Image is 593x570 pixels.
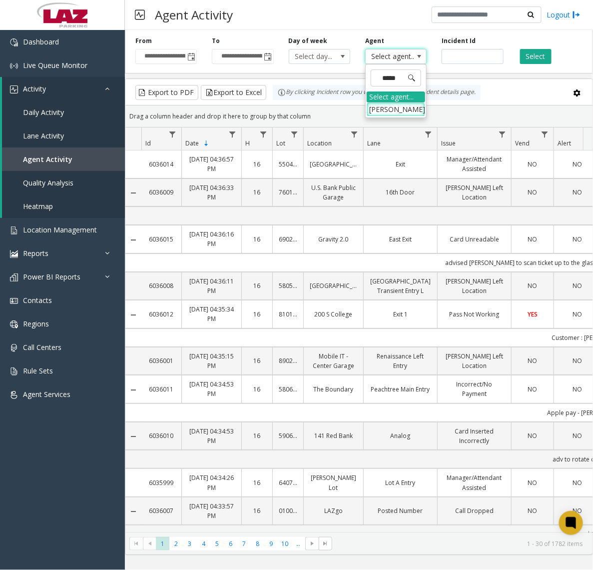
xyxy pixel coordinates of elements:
span: Id [145,139,151,147]
label: To [212,36,220,45]
a: 16 [248,281,266,290]
span: NO [528,281,538,290]
a: 580571 [279,281,297,290]
img: 'icon' [10,62,18,70]
a: Card Inserted Incorrectly [444,426,505,445]
button: Export to Excel [201,85,266,100]
a: 6036015 [147,234,175,244]
a: [DATE] 04:33:57 PM [188,501,235,520]
span: Go to the last page [319,537,332,551]
label: Incident Id [442,36,476,45]
span: Sortable [202,139,210,147]
span: Page 6 [224,537,237,550]
a: NO [518,281,548,290]
button: Select [520,49,552,64]
span: Agent Activity [23,154,72,164]
span: Page 8 [251,537,264,550]
img: 'icon' [10,391,18,399]
a: [DATE] 04:36:16 PM [188,229,235,248]
span: Page 9 [264,537,278,550]
a: Incorrect/No Payment [444,379,505,398]
a: Collapse Details [125,386,141,394]
a: 6036012 [147,309,175,319]
span: NO [528,431,538,440]
a: [PERSON_NAME] Lot [310,473,357,492]
a: U.S. Bank Public Garage [310,183,357,202]
a: 16 [248,384,266,394]
a: [DATE] 04:34:26 PM [188,473,235,492]
a: NO [518,506,548,515]
a: NO [518,356,548,365]
a: 141 Red Bank [310,431,357,440]
a: 6036010 [147,431,175,440]
div: Data table [125,127,593,532]
span: Heatmap [23,201,53,211]
a: YES [518,309,548,319]
a: 690251 [279,234,297,244]
a: [DATE] 04:35:34 PM [188,304,235,323]
span: NO [528,188,538,196]
a: Logout [547,9,581,20]
span: Toggle popup [262,49,273,63]
a: Posted Number [370,506,431,515]
span: Power BI Reports [23,272,80,281]
span: Call Centers [23,342,61,352]
h3: Agent Activity [150,2,238,27]
span: Location [307,139,332,147]
span: H [245,139,250,147]
a: 16 [248,506,266,515]
a: 890201 [279,356,297,365]
a: [PERSON_NAME] Left Location [444,276,505,295]
a: 16 [248,234,266,244]
a: Analog [370,431,431,440]
a: Manager/Attendant Assisted [444,473,505,492]
label: Agent [365,36,384,45]
span: Page 1 [156,537,169,550]
span: Page 5 [210,537,224,550]
img: 'icon' [10,85,18,93]
a: [PERSON_NAME] Left Location [444,183,505,202]
a: Lot A Entry [370,478,431,487]
img: 'icon' [10,38,18,46]
a: [PERSON_NAME] Left Location [444,351,505,370]
a: NO [518,234,548,244]
span: Regions [23,319,49,328]
a: Date Filter Menu [226,127,239,141]
span: NO [528,385,538,393]
a: Issue Filter Menu [496,127,509,141]
span: Go to the next page [308,539,316,547]
a: [GEOGRAPHIC_DATA] Transient Entry L [370,276,431,295]
a: NO [518,478,548,487]
a: Quality Analysis [2,171,125,194]
span: Alert [558,139,571,147]
span: Dashboard [23,37,59,46]
a: Collapse Details [125,236,141,244]
a: Peachtree Main Entry [370,384,431,394]
img: 'icon' [10,250,18,258]
a: The Boundary [310,384,357,394]
label: From [135,36,152,45]
a: 590619 [279,431,297,440]
span: Agent Services [23,389,70,399]
img: 'icon' [10,297,18,305]
a: 6036011 [147,384,175,394]
img: 'icon' [10,344,18,352]
div: Drag a column header and drop it here to group by that column [125,107,593,125]
a: 16 [248,356,266,365]
a: 810113 [279,309,297,319]
div: Select agent... [367,91,425,102]
a: Call Dropped [444,506,505,515]
a: [DATE] 04:34:53 PM [188,426,235,445]
a: Agent Activity [2,147,125,171]
span: Reports [23,248,48,258]
a: Lot Filter Menu [288,127,301,141]
a: Heatmap [2,194,125,218]
span: Page 7 [237,537,251,550]
a: 580649 [279,384,297,394]
a: LAZgo [310,506,357,515]
span: Rule Sets [23,366,53,375]
label: Day of week [289,36,328,45]
kendo-pager-info: 1 - 30 of 1782 items [338,539,583,548]
a: Lane Filter Menu [422,127,435,141]
a: 6036009 [147,187,175,197]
